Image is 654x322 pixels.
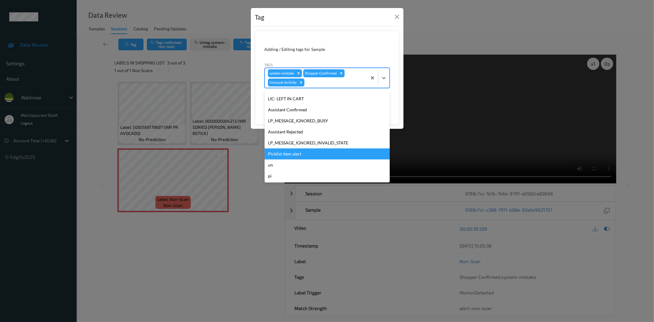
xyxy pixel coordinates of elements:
[265,148,390,159] div: Picklist item alert
[265,159,390,171] div: un
[298,79,304,86] div: Remove Unusual-Activity
[265,62,273,67] label: Tags
[265,137,390,148] div: LP_MESSAGE_IGNORED_INVALID_STATE
[265,104,390,115] div: Assistant Confirmed
[265,171,390,182] div: pi
[268,69,295,77] div: system-mistake
[268,79,298,86] div: Unusual-Activity
[295,69,302,77] div: Remove system-mistake
[265,93,390,104] div: LIC- LEFT IN CART
[303,69,338,77] div: Shopper Confirmed
[393,13,401,21] button: Close
[265,115,390,126] div: LP_MESSAGE_IGNORED_BUSY
[255,12,265,22] div: Tag
[265,126,390,137] div: Assistant Rejected
[265,46,390,52] div: Adding / Editing tags for Sample
[338,69,345,77] div: Remove Shopper Confirmed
